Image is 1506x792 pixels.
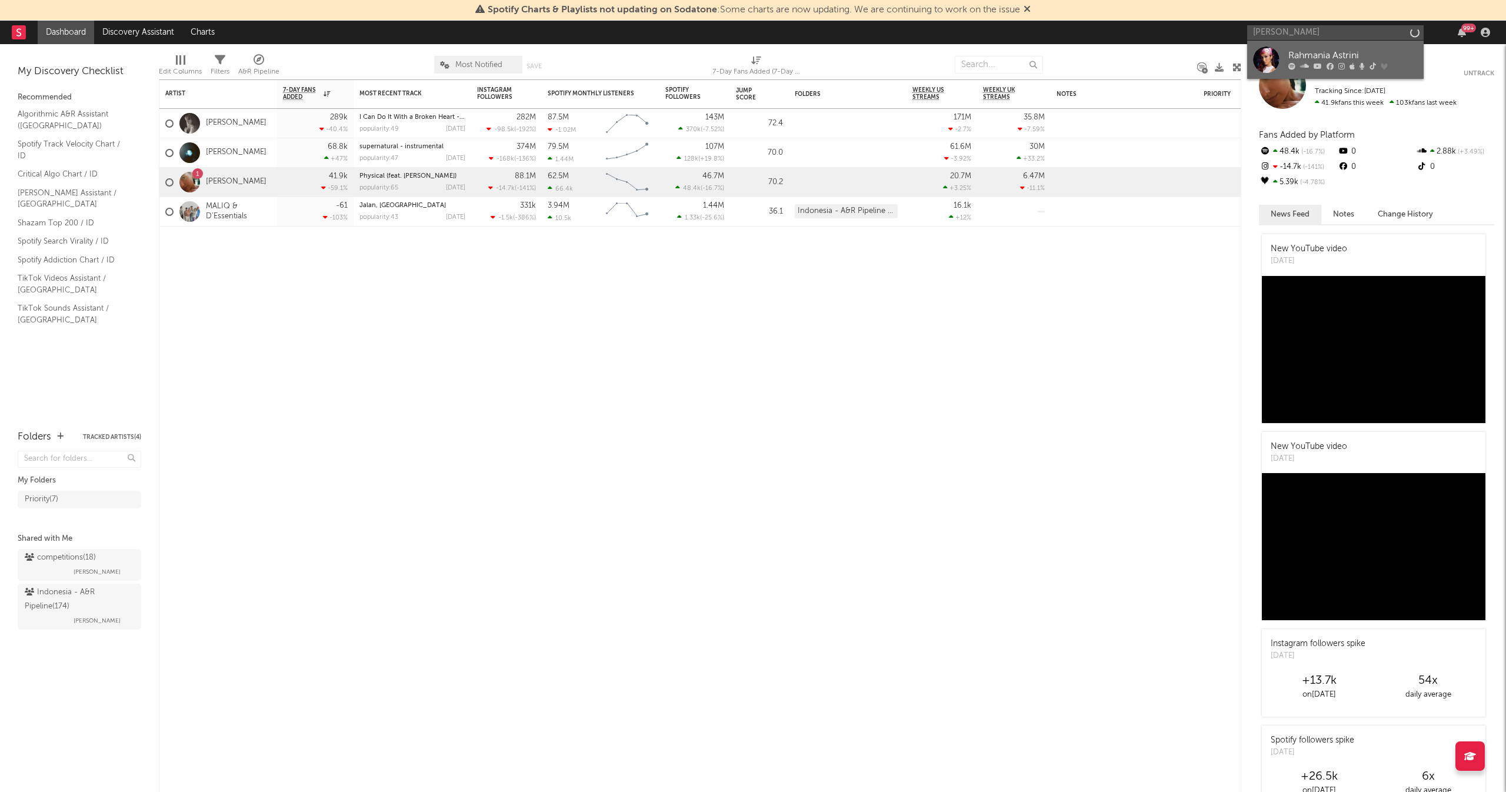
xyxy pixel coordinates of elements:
[165,90,254,97] div: Artist
[1456,149,1484,155] span: +3.49 %
[1315,88,1385,95] span: Tracking Since: [DATE]
[497,156,514,162] span: -168k
[94,21,182,44] a: Discovery Assistant
[736,87,765,101] div: Jump Score
[18,108,129,132] a: Algorithmic A&R Assistant ([GEOGRAPHIC_DATA])
[283,86,321,101] span: 7-Day Fans Added
[683,185,701,192] span: 48.4k
[330,114,348,121] div: 289k
[18,235,129,248] a: Spotify Search Virality / ID
[211,50,229,84] div: Filters
[18,430,51,444] div: Folders
[795,204,898,218] div: Indonesia - A&R Pipeline (174)
[601,168,654,197] svg: Chart title
[736,175,783,189] div: 70.2
[1017,155,1045,162] div: +33.2 %
[359,185,398,191] div: popularity: 65
[1247,25,1424,40] input: Search for artists
[712,50,801,84] div: 7-Day Fans Added (7-Day Fans Added)
[949,214,971,221] div: +12 %
[955,56,1043,74] input: Search...
[491,214,536,221] div: ( )
[18,217,129,229] a: Shazam Top 200 / ID
[18,584,141,630] a: Indonesia - A&R Pipeline(174)[PERSON_NAME]
[18,549,141,581] a: competitions(18)[PERSON_NAME]
[446,185,465,191] div: [DATE]
[1300,149,1325,155] span: -16.7 %
[238,65,279,79] div: A&R Pipeline
[736,117,783,131] div: 72.4
[1271,638,1365,650] div: Instagram followers spike
[18,532,141,546] div: Shared with Me
[1259,144,1337,159] div: 48.4k
[686,127,701,133] span: 370k
[601,109,654,138] svg: Chart title
[601,138,654,168] svg: Chart title
[1024,5,1031,15] span: Dismiss
[359,144,444,150] a: supernatural - instrumental
[702,172,724,180] div: 46.7M
[517,185,534,192] span: -141 %
[25,492,58,507] div: Priority ( 7 )
[515,215,534,221] span: -386 %
[548,143,569,151] div: 79.5M
[515,172,536,180] div: 88.1M
[18,272,129,296] a: TikTok Videos Assistant / [GEOGRAPHIC_DATA]
[359,114,465,121] div: I Can Do It With a Broken Heart - Dombresky Remix
[712,65,801,79] div: 7-Day Fans Added (7-Day Fans Added)
[446,214,465,221] div: [DATE]
[489,155,536,162] div: ( )
[359,90,448,97] div: Most Recent Track
[321,184,348,192] div: -59.1 %
[1271,650,1365,662] div: [DATE]
[1271,453,1347,465] div: [DATE]
[359,155,398,162] div: popularity: 47
[496,185,515,192] span: -14.7k
[943,184,971,192] div: +3.25 %
[359,214,398,221] div: popularity: 43
[1023,172,1045,180] div: 6.47M
[677,155,724,162] div: ( )
[677,214,724,221] div: ( )
[18,254,129,267] a: Spotify Addiction Chart / ID
[795,91,883,98] div: Folders
[159,65,202,79] div: Edit Columns
[702,185,722,192] span: -16.7 %
[702,215,722,221] span: -25.6 %
[319,125,348,133] div: -40.4 %
[329,172,348,180] div: 41.9k
[18,91,141,105] div: Recommended
[18,474,141,488] div: My Folders
[517,143,536,151] div: 374M
[685,215,700,221] span: 1.33k
[359,173,465,179] div: Physical (feat. Troye Sivan)
[548,126,576,134] div: -1.02M
[1458,28,1466,37] button: 99+
[1024,114,1045,121] div: 35.8M
[446,155,465,162] div: [DATE]
[159,50,202,84] div: Edit Columns
[1301,164,1324,171] span: -141 %
[1271,243,1347,255] div: New YouTube video
[1265,674,1374,688] div: +13.7k
[359,114,533,121] a: I Can Do It With a Broken Heart - [PERSON_NAME] Remix
[548,155,574,163] div: 1.44M
[74,565,121,579] span: [PERSON_NAME]
[736,205,783,219] div: 36.1
[516,127,534,133] span: -192 %
[950,143,971,151] div: 61.6M
[1271,747,1354,758] div: [DATE]
[1416,159,1494,175] div: 0
[1259,131,1355,139] span: Fans Added by Platform
[74,614,121,628] span: [PERSON_NAME]
[736,146,783,160] div: 70.0
[1271,734,1354,747] div: Spotify followers spike
[548,114,569,121] div: 87.5M
[1018,125,1045,133] div: -7.59 %
[1416,144,1494,159] div: 2.88k
[1315,99,1384,107] span: 41.9k fans this week
[1366,205,1445,224] button: Change History
[520,202,536,209] div: 331k
[324,155,348,162] div: +47 %
[954,114,971,121] div: 171M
